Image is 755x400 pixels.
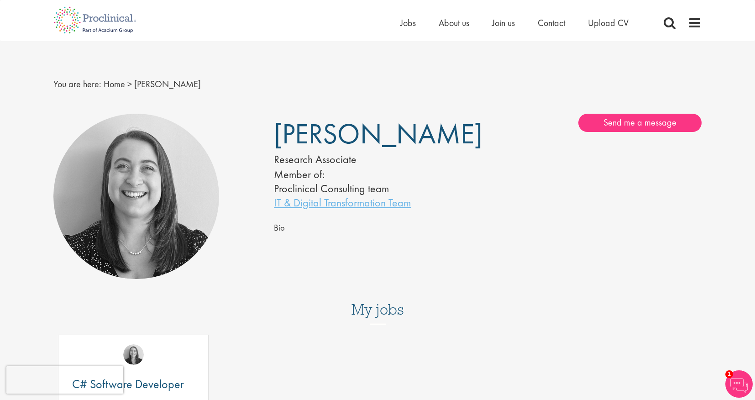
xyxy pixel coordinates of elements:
a: Contact [538,17,565,29]
a: Upload CV [588,17,629,29]
a: C# Software Developer [72,379,194,390]
img: Mia Kellerman [123,344,144,365]
label: Member of: [274,167,325,181]
h3: My jobs [53,302,702,317]
span: Bio [274,222,285,233]
span: [PERSON_NAME] [134,78,201,90]
img: Chatbot [725,370,753,398]
a: breadcrumb link [104,78,125,90]
a: IT & Digital Transformation Team [274,195,411,210]
a: Join us [492,17,515,29]
iframe: reCAPTCHA [6,366,123,394]
span: C# Software Developer [72,376,184,392]
img: Mia Kellerman [53,114,219,279]
span: You are here: [53,78,101,90]
a: About us [439,17,469,29]
span: [PERSON_NAME] [274,116,482,152]
span: 1 [725,370,733,378]
li: Proclinical Consulting team [274,181,460,195]
a: Send me a message [578,114,702,132]
div: Research Associate [274,152,460,167]
span: > [127,78,132,90]
a: Jobs [400,17,416,29]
